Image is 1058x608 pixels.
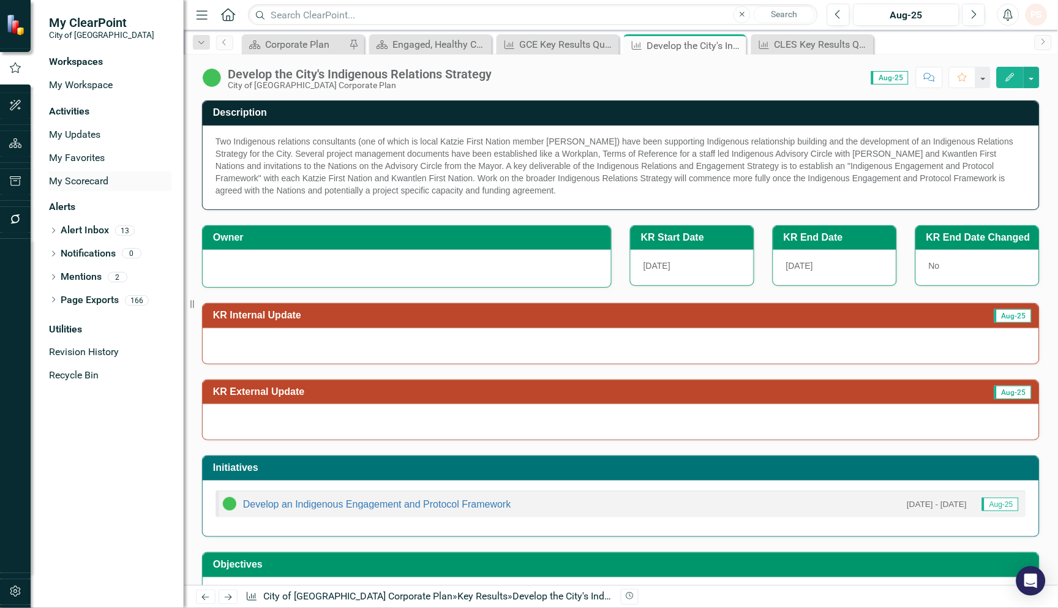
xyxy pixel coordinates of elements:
h3: KR Internal Update [213,310,784,321]
div: Engaged, Healthy Community [392,37,489,52]
div: 13 [115,225,135,236]
a: Notifications [61,247,116,261]
div: Develop the City's Indigenous Relations Strategy [228,67,492,81]
a: Page Exports [61,293,119,307]
h3: Initiatives [213,462,1033,473]
a: My Favorites [49,151,171,165]
span: My ClearPoint [49,15,154,30]
a: Recycle Bin [49,369,171,383]
span: Aug-25 [982,498,1019,511]
div: » » [246,590,612,604]
a: Key Results [458,591,508,602]
a: City of [GEOGRAPHIC_DATA] Corporate Plan [263,591,453,602]
div: Open Intercom Messenger [1016,566,1046,596]
span: [DATE] [643,261,670,271]
div: Develop the City's Indigenous Relations Strategy [513,591,721,602]
a: My Updates [49,128,171,142]
a: Engaged, Healthy Community [372,37,489,52]
div: Activities [49,105,171,119]
div: Aug-25 [858,8,955,23]
a: Alert Inbox [61,223,109,238]
h3: Objectives [213,559,1033,570]
a: Corporate Plan [245,37,346,52]
span: Two Indigenous relations consultants (one of which is local Katzie First Nation member [PERSON_NA... [216,137,1014,195]
img: In Progress [222,497,237,511]
div: 166 [125,295,149,306]
span: Aug-25 [994,386,1032,399]
button: Search [754,6,815,23]
span: Aug-25 [871,71,909,84]
div: 0 [122,249,141,259]
div: City of [GEOGRAPHIC_DATA] Corporate Plan [228,81,492,90]
div: CLES Key Results Quarterly [775,37,871,52]
small: [DATE] - [DATE] [907,498,967,510]
a: Revision History [49,345,171,359]
span: Aug-25 [994,309,1032,323]
button: Aug-25 [854,4,959,26]
h3: KR Start Date [641,232,748,243]
a: Develop an Indigenous Engagement and Protocol Framework [243,499,511,509]
a: CLES Key Results Quarterly [754,37,871,52]
h3: Description [213,107,1033,118]
button: PS [1026,4,1048,26]
div: 2 [108,272,127,282]
img: ClearPoint Strategy [5,13,28,36]
span: No [929,261,940,271]
a: My Workspace [49,78,171,92]
input: Search ClearPoint... [248,4,818,26]
span: [DATE] [786,261,813,271]
a: GCE Key Results Quarterly [500,37,616,52]
a: My Scorecard [49,175,171,189]
div: Utilities [49,323,171,337]
a: Mentions [61,270,102,284]
div: Corporate Plan [265,37,346,52]
small: City of [GEOGRAPHIC_DATA] [49,30,154,40]
h3: KR End Date [784,232,890,243]
h3: Owner [213,232,605,243]
div: Develop the City's Indigenous Relations Strategy [647,38,743,53]
h3: KR End Date Changed [926,232,1033,243]
div: Workspaces [49,55,103,69]
div: Alerts [49,200,171,214]
img: In Progress [202,68,222,88]
h3: KR External Update [213,386,790,397]
div: GCE Key Results Quarterly [520,37,616,52]
span: Search [771,9,798,19]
